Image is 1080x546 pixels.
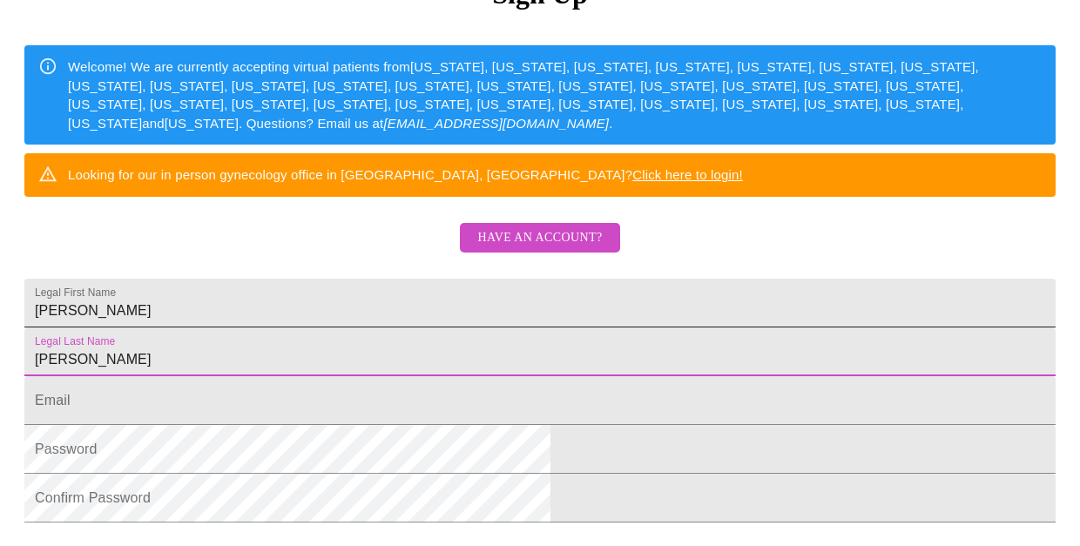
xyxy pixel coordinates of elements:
a: Have an account? [456,242,624,257]
a: Click here to login! [632,167,743,182]
div: Looking for our in person gynecology office in [GEOGRAPHIC_DATA], [GEOGRAPHIC_DATA]? [68,158,743,191]
span: Have an account? [477,227,602,249]
button: Have an account? [460,223,619,253]
em: [EMAIL_ADDRESS][DOMAIN_NAME] [383,116,609,131]
div: Welcome! We are currently accepting virtual patients from [US_STATE], [US_STATE], [US_STATE], [US... [68,51,1042,139]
